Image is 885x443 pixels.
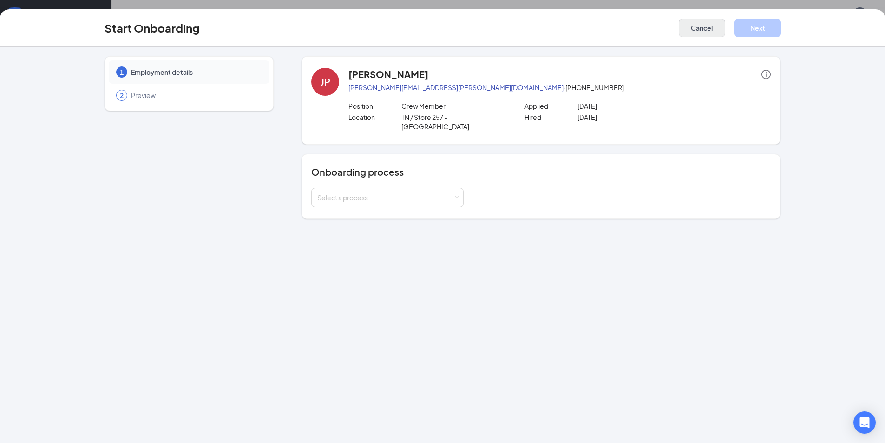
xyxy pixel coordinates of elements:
h3: Start Onboarding [105,20,200,36]
span: info-circle [761,70,771,79]
p: Position [348,101,401,111]
div: Open Intercom Messenger [853,411,876,434]
div: JP [321,75,330,88]
button: Cancel [679,19,725,37]
p: · [PHONE_NUMBER] [348,83,771,92]
a: [PERSON_NAME][EMAIL_ADDRESS][PERSON_NAME][DOMAIN_NAME] [348,83,564,92]
button: Next [734,19,781,37]
p: [DATE] [577,112,683,122]
h4: [PERSON_NAME] [348,68,428,81]
p: [DATE] [577,101,683,111]
p: Hired [524,112,577,122]
p: Crew Member [401,101,507,111]
h4: Onboarding process [311,165,771,179]
div: Select a process [317,193,453,202]
span: Employment details [131,67,260,77]
p: TN / Store 257 - [GEOGRAPHIC_DATA] [401,112,507,131]
p: Applied [524,101,577,111]
p: Location [348,112,401,122]
span: 2 [120,91,124,100]
span: 1 [120,67,124,77]
span: Preview [131,91,260,100]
